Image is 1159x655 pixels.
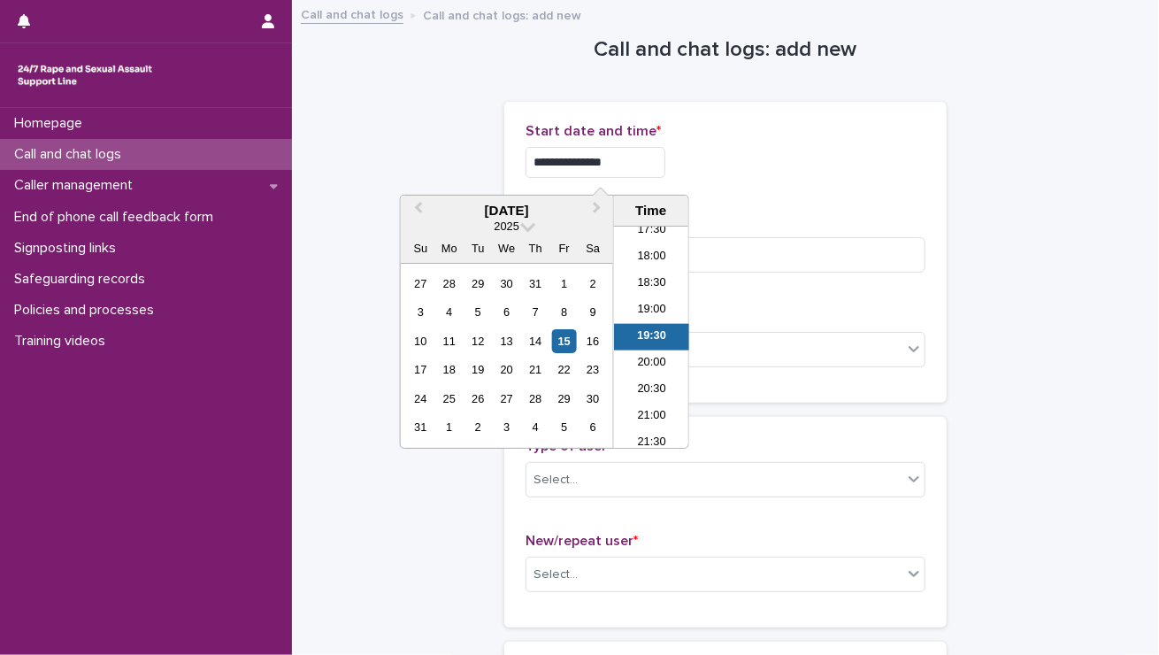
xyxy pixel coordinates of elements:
[7,271,159,288] p: Safeguarding records
[409,236,433,260] div: Su
[614,297,689,324] li: 19:00
[614,351,689,377] li: 20:00
[581,358,605,381] div: Choose Saturday, August 23rd, 2025
[437,300,461,324] div: Choose Monday, August 4th, 2025
[524,329,548,353] div: Choose Thursday, August 14th, 2025
[495,415,518,439] div: Choose Wednesday, September 3rd, 2025
[552,300,576,324] div: Choose Friday, August 8th, 2025
[614,218,689,244] li: 17:30
[581,415,605,439] div: Choose Saturday, September 6th, 2025
[614,324,689,351] li: 19:30
[614,404,689,430] li: 21:00
[409,358,433,381] div: Choose Sunday, August 17th, 2025
[495,272,518,296] div: Choose Wednesday, July 30th, 2025
[614,244,689,271] li: 18:00
[437,236,461,260] div: Mo
[409,272,433,296] div: Choose Sunday, July 27th, 2025
[581,387,605,411] div: Choose Saturday, August 30th, 2025
[495,236,518,260] div: We
[466,415,490,439] div: Choose Tuesday, September 2nd, 2025
[7,177,147,194] p: Caller management
[552,358,576,381] div: Choose Friday, August 22nd, 2025
[466,272,490,296] div: Choose Tuesday, July 29th, 2025
[552,329,576,353] div: Choose Friday, August 15th, 2025
[406,269,607,442] div: month 2025-08
[533,566,578,584] div: Select...
[409,300,433,324] div: Choose Sunday, August 3rd, 2025
[504,37,947,63] h1: Call and chat logs: add new
[618,203,684,219] div: Time
[7,115,96,132] p: Homepage
[437,272,461,296] div: Choose Monday, July 28th, 2025
[524,358,548,381] div: Choose Thursday, August 21st, 2025
[552,236,576,260] div: Fr
[524,236,548,260] div: Th
[526,124,661,138] span: Start date and time
[437,329,461,353] div: Choose Monday, August 11th, 2025
[524,272,548,296] div: Choose Thursday, July 31st, 2025
[533,471,578,489] div: Select...
[581,272,605,296] div: Choose Saturday, August 2nd, 2025
[466,387,490,411] div: Choose Tuesday, August 26th, 2025
[301,4,403,24] a: Call and chat logs
[466,236,490,260] div: Tu
[524,415,548,439] div: Choose Thursday, September 4th, 2025
[495,329,518,353] div: Choose Wednesday, August 13th, 2025
[466,358,490,381] div: Choose Tuesday, August 19th, 2025
[552,387,576,411] div: Choose Friday, August 29th, 2025
[526,439,611,453] span: Type of user
[466,300,490,324] div: Choose Tuesday, August 5th, 2025
[495,387,518,411] div: Choose Wednesday, August 27th, 2025
[581,236,605,260] div: Sa
[409,415,433,439] div: Choose Sunday, August 31st, 2025
[495,220,519,233] span: 2025
[495,300,518,324] div: Choose Wednesday, August 6th, 2025
[409,329,433,353] div: Choose Sunday, August 10th, 2025
[466,329,490,353] div: Choose Tuesday, August 12th, 2025
[495,358,518,381] div: Choose Wednesday, August 20th, 2025
[437,387,461,411] div: Choose Monday, August 25th, 2025
[524,300,548,324] div: Choose Thursday, August 7th, 2025
[403,197,431,226] button: Previous Month
[585,197,613,226] button: Next Month
[614,430,689,457] li: 21:30
[401,203,613,219] div: [DATE]
[7,333,119,350] p: Training videos
[552,415,576,439] div: Choose Friday, September 5th, 2025
[524,387,548,411] div: Choose Thursday, August 28th, 2025
[14,58,156,93] img: rhQMoQhaT3yELyF149Cw
[423,4,581,24] p: Call and chat logs: add new
[581,300,605,324] div: Choose Saturday, August 9th, 2025
[409,387,433,411] div: Choose Sunday, August 24th, 2025
[552,272,576,296] div: Choose Friday, August 1st, 2025
[581,329,605,353] div: Choose Saturday, August 16th, 2025
[7,209,227,226] p: End of phone call feedback form
[437,415,461,439] div: Choose Monday, September 1st, 2025
[7,146,135,163] p: Call and chat logs
[526,534,638,548] span: New/repeat user
[7,302,168,319] p: Policies and processes
[614,377,689,404] li: 20:30
[614,271,689,297] li: 18:30
[7,240,130,257] p: Signposting links
[437,358,461,381] div: Choose Monday, August 18th, 2025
